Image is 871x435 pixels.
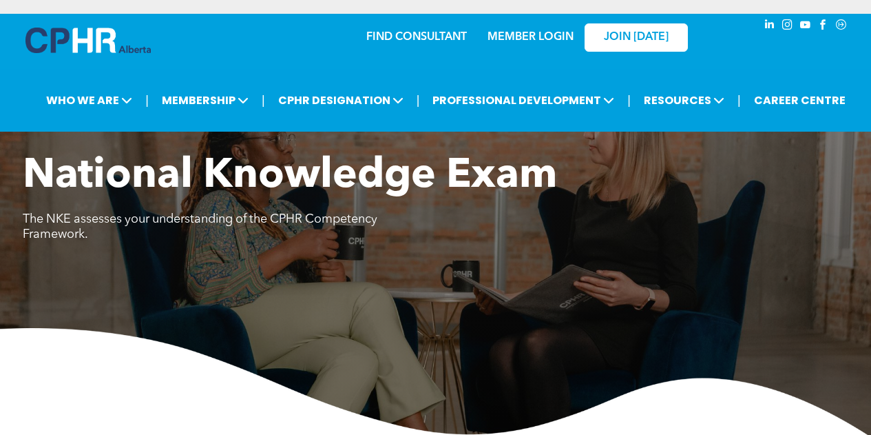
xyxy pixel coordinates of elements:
[640,88,728,113] span: RESOURCES
[762,17,777,36] a: linkedin
[25,28,151,53] img: A blue and white logo for cp alberta
[366,32,467,43] a: FIND CONSULTANT
[487,32,574,43] a: MEMBER LOGIN
[780,17,795,36] a: instagram
[750,88,850,113] a: CAREER CENTRE
[145,86,149,114] li: |
[798,17,813,36] a: youtube
[274,88,408,113] span: CPHR DESIGNATION
[262,86,265,114] li: |
[816,17,831,36] a: facebook
[627,86,631,114] li: |
[737,86,741,114] li: |
[23,156,557,197] span: National Knowledge Exam
[417,86,420,114] li: |
[428,88,618,113] span: PROFESSIONAL DEVELOPMENT
[42,88,136,113] span: WHO WE ARE
[834,17,849,36] a: Social network
[604,31,669,44] span: JOIN [DATE]
[585,23,688,52] a: JOIN [DATE]
[158,88,253,113] span: MEMBERSHIP
[23,213,377,241] span: The NKE assesses your understanding of the CPHR Competency Framework.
